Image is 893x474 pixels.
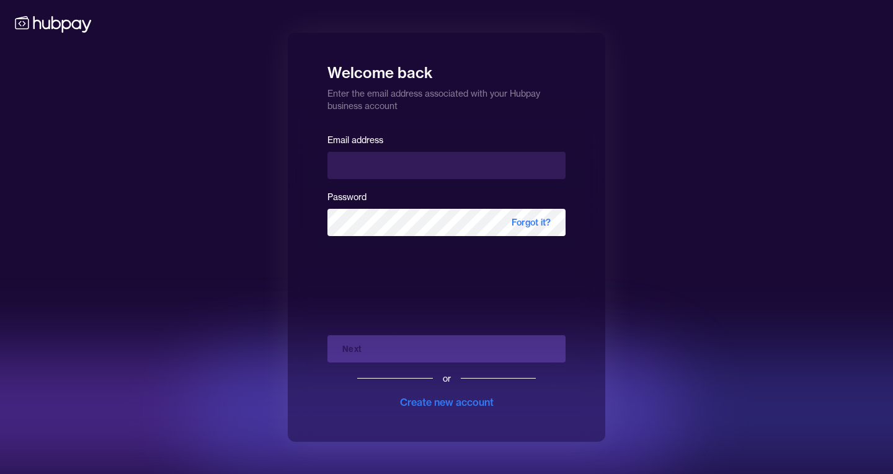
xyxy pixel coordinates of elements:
[443,372,451,385] div: or
[327,55,566,82] h1: Welcome back
[327,82,566,112] p: Enter the email address associated with your Hubpay business account
[327,134,383,146] label: Email address
[327,191,367,203] label: Password
[400,395,494,410] div: Create new account
[497,209,566,236] span: Forgot it?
